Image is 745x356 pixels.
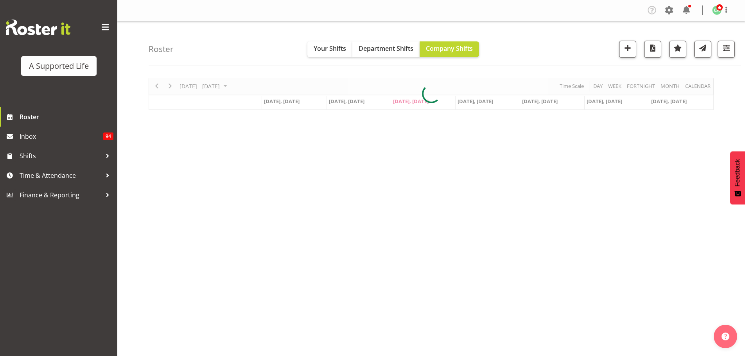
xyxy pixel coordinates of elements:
[718,41,735,58] button: Filter Shifts
[20,170,102,181] span: Time & Attendance
[619,41,636,58] button: Add a new shift
[694,41,711,58] button: Send a list of all shifts for the selected filtered period to all rostered employees.
[314,44,346,53] span: Your Shifts
[722,333,729,340] img: help-xxl-2.png
[734,159,741,186] span: Feedback
[20,111,113,123] span: Roster
[6,20,70,35] img: Rosterit website logo
[29,60,89,72] div: A Supported Life
[669,41,686,58] button: Highlight an important date within the roster.
[644,41,661,58] button: Download a PDF of the roster according to the set date range.
[20,131,103,142] span: Inbox
[20,150,102,162] span: Shifts
[712,5,722,15] img: claudia-ainscow5815.jpg
[149,45,174,54] h4: Roster
[103,132,113,140] span: 94
[359,44,413,53] span: Department Shifts
[307,41,352,57] button: Your Shifts
[20,189,102,201] span: Finance & Reporting
[420,41,479,57] button: Company Shifts
[730,151,745,204] button: Feedback - Show survey
[352,41,420,57] button: Department Shifts
[426,44,473,53] span: Company Shifts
